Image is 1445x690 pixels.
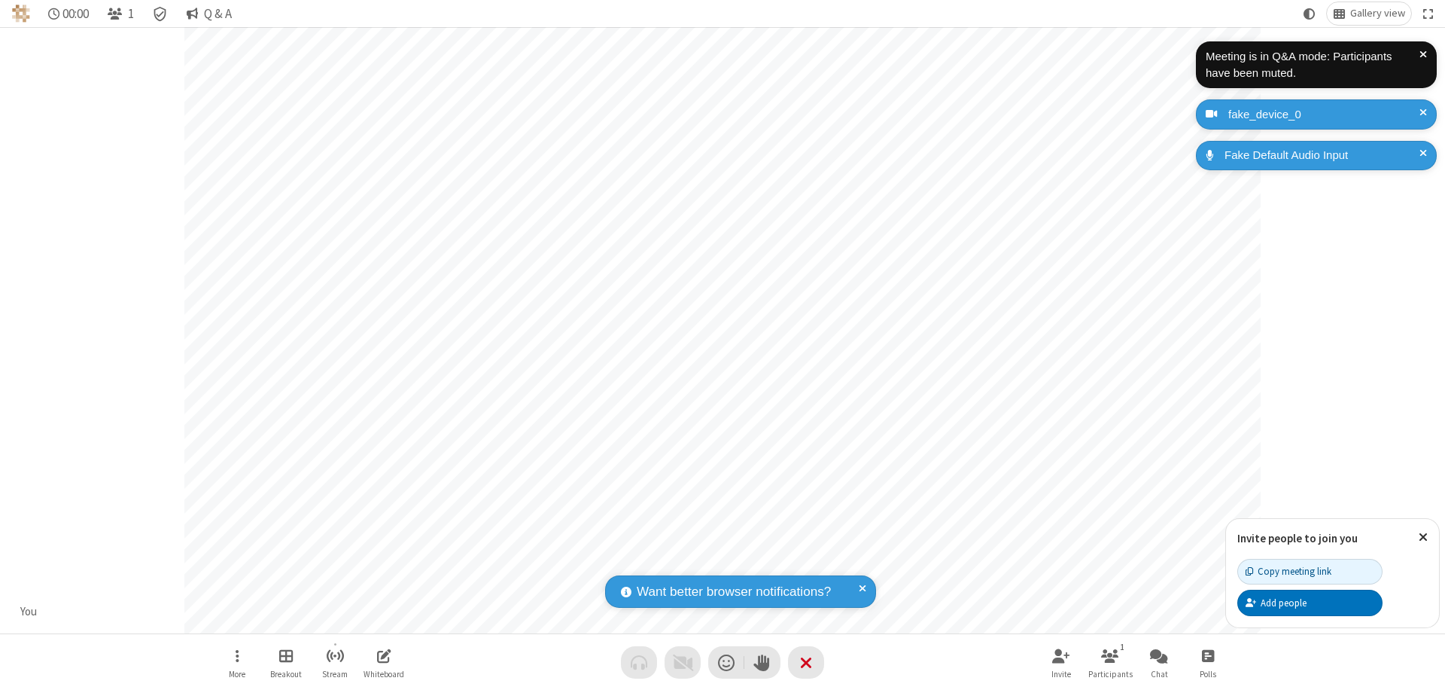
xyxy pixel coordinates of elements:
div: Fake Default Audio Input [1219,147,1425,164]
button: Open chat [1136,641,1182,684]
button: Video [665,646,701,679]
button: Open participant list [1088,641,1133,684]
button: End or leave meeting [788,646,824,679]
div: 1 [1116,640,1129,654]
div: Copy meeting link [1246,564,1331,579]
span: Invite [1051,670,1071,679]
button: Audio problem - check your Internet connection or call by phone [621,646,657,679]
span: Gallery view [1350,8,1405,20]
span: 00:00 [62,7,89,21]
label: Invite people to join you [1237,531,1358,545]
span: More [229,670,245,679]
button: Add people [1237,590,1383,615]
button: Open poll [1185,641,1231,684]
button: Open participant list [101,2,140,25]
button: Q & A [180,2,238,25]
button: Invite participants (⌘+Shift+I) [1039,641,1084,684]
button: Close popover [1407,519,1439,556]
button: Open shared whiteboard [361,641,406,684]
button: Start streaming [312,641,357,684]
span: Chat [1151,670,1168,679]
span: Stream [322,670,348,679]
span: Q & A [204,7,232,21]
div: You [15,603,43,621]
span: Participants [1088,670,1133,679]
button: Raise hand [744,646,780,679]
div: Meeting is in Q&A mode: Participants have been muted. [1206,48,1419,82]
span: 1 [128,7,134,21]
button: Using system theme [1297,2,1322,25]
button: Open menu [214,641,260,684]
span: Want better browser notifications? [637,582,831,602]
div: Timer [42,2,96,25]
div: Meeting details Encryption enabled [146,2,175,25]
button: Copy meeting link [1237,559,1383,585]
button: Manage Breakout Rooms [263,641,309,684]
img: QA Selenium DO NOT DELETE OR CHANGE [12,5,30,23]
button: Fullscreen [1417,2,1440,25]
button: Send a reaction [708,646,744,679]
span: Whiteboard [364,670,404,679]
button: Change layout [1327,2,1411,25]
span: Breakout [270,670,302,679]
span: Polls [1200,670,1216,679]
div: fake_device_0 [1223,106,1425,124]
